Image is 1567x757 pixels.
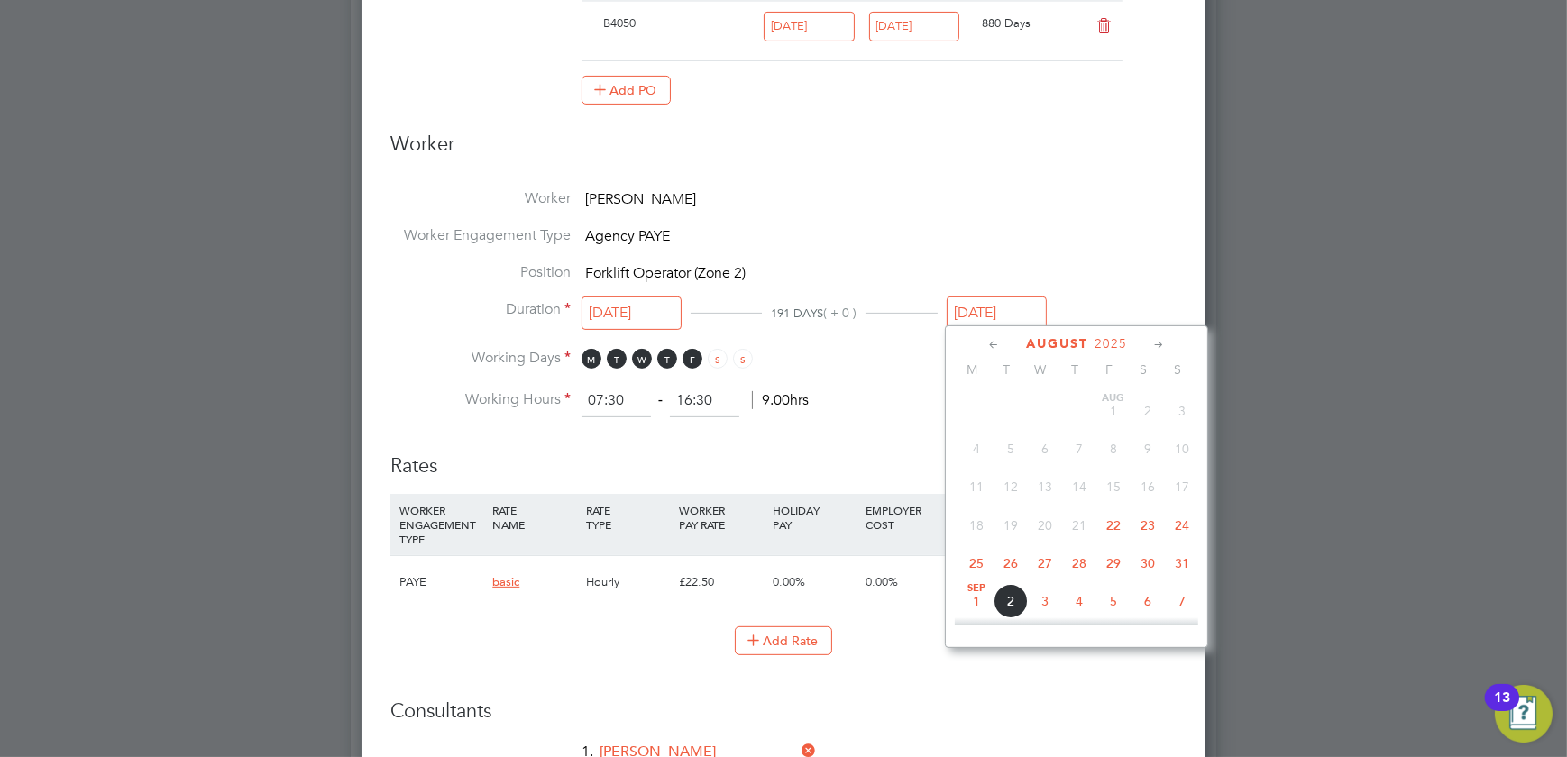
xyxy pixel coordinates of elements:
[959,508,994,543] span: 18
[947,296,1047,330] input: Select one
[1028,470,1062,504] span: 13
[395,494,488,555] div: WORKER ENGAGEMENT TYPE
[959,470,994,504] span: 11
[1131,508,1165,543] span: 23
[1165,508,1199,543] span: 24
[390,263,571,282] label: Position
[1062,470,1096,504] span: 14
[771,306,823,321] span: 191 DAYS
[869,12,960,41] input: Select one
[1165,546,1199,580] span: 31
[492,574,519,589] span: basic
[582,76,671,105] button: Add PO
[773,574,805,589] span: 0.00%
[585,227,670,245] span: Agency PAYE
[1495,685,1553,743] button: Open Resource Center, 13 new notifications
[1096,470,1131,504] span: 15
[1028,508,1062,543] span: 20
[768,494,861,541] div: HOLIDAY PAY
[994,584,1028,618] span: 2
[1096,394,1131,428] span: 1
[1028,584,1062,618] span: 3
[752,391,809,409] span: 9.00hrs
[1131,546,1165,580] span: 30
[390,189,571,208] label: Worker
[733,349,753,369] span: S
[989,361,1023,378] span: T
[735,626,832,655] button: Add Rate
[764,12,855,41] input: Select one
[959,584,994,593] span: Sep
[1062,546,1096,580] span: 28
[982,15,1031,31] span: 880 Days
[1165,470,1199,504] span: 17
[655,391,666,409] span: ‐
[582,556,674,608] div: Hourly
[390,132,1177,172] h3: Worker
[1062,584,1096,618] span: 4
[994,470,1028,504] span: 12
[1096,394,1131,403] span: Aug
[861,494,954,541] div: EMPLOYER COST
[1165,584,1199,618] span: 7
[1028,432,1062,466] span: 6
[674,494,767,541] div: WORKER PAY RATE
[1096,432,1131,466] span: 8
[1026,336,1088,351] span: August
[1023,361,1058,378] span: W
[582,296,682,330] input: Select one
[674,556,767,608] div: £22.50
[959,432,994,466] span: 4
[1028,546,1062,580] span: 27
[582,385,651,417] input: 08:00
[994,546,1028,580] span: 26
[1165,432,1199,466] span: 10
[390,226,571,245] label: Worker Engagement Type
[1095,336,1127,351] span: 2025
[994,432,1028,466] span: 5
[670,385,739,417] input: 17:00
[1126,361,1160,378] span: S
[1165,394,1199,428] span: 3
[488,494,581,541] div: RATE NAME
[390,349,571,368] label: Working Days
[866,574,898,589] span: 0.00%
[1160,361,1195,378] span: S
[657,349,677,369] span: T
[632,349,652,369] span: W
[1062,432,1096,466] span: 7
[1096,584,1131,618] span: 5
[390,698,1177,725] h3: Consultants
[603,15,636,31] span: B4050
[1096,546,1131,580] span: 29
[582,494,674,541] div: RATE TYPE
[1494,698,1510,721] div: 13
[1062,508,1096,543] span: 21
[708,349,728,369] span: S
[1131,584,1165,618] span: 6
[1131,394,1165,428] span: 2
[683,349,702,369] span: F
[1058,361,1092,378] span: T
[390,435,1177,479] h3: Rates
[582,349,601,369] span: M
[823,305,857,321] span: ( + 0 )
[959,584,994,618] span: 1
[395,556,488,608] div: PAYE
[1131,470,1165,504] span: 16
[994,508,1028,543] span: 19
[390,390,571,409] label: Working Hours
[390,300,571,319] label: Duration
[1092,361,1126,378] span: F
[607,349,627,369] span: T
[585,264,746,282] span: Forklift Operator (Zone 2)
[1096,508,1131,543] span: 22
[955,361,989,378] span: M
[959,546,994,580] span: 25
[585,190,696,208] span: [PERSON_NAME]
[1131,432,1165,466] span: 9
